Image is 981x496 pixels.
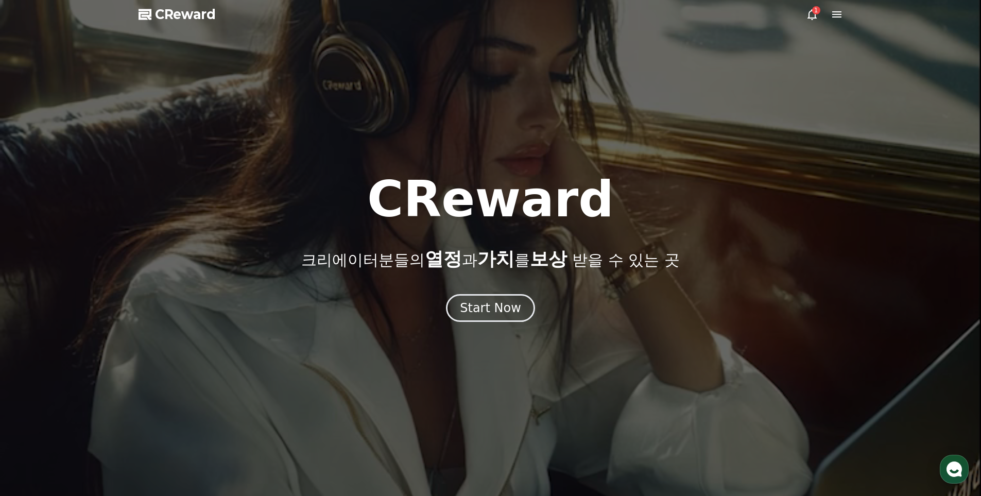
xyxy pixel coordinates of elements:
[460,300,521,316] div: Start Now
[477,248,514,269] span: 가치
[155,6,216,23] span: CReward
[301,249,679,269] p: 크리에이터분들의 과 를 받을 수 있는 곳
[425,248,462,269] span: 열정
[812,6,820,14] div: 1
[530,248,567,269] span: 보상
[446,304,535,314] a: Start Now
[446,294,535,322] button: Start Now
[806,8,818,21] a: 1
[367,175,614,224] h1: CReward
[139,6,216,23] a: CReward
